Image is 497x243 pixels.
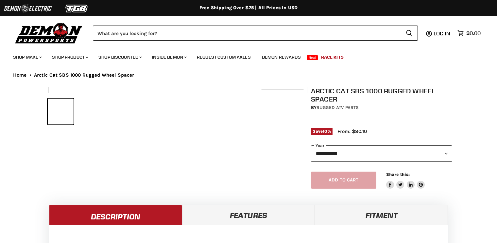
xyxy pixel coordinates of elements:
[49,205,182,225] a: Description
[466,30,481,36] span: $0.00
[315,205,448,225] a: Fitment
[34,72,134,78] span: Arctic Cat SBS 1000 Rugged Wheel Spacer
[401,26,418,41] button: Search
[48,99,74,124] button: Arctic Cat SBS 1000 Rugged Wheel Spacer thumbnail
[454,28,484,38] a: $0.00
[337,128,367,134] span: From: $80.10
[311,104,452,111] div: by
[13,72,27,78] a: Home
[307,55,318,60] span: New!
[52,2,101,15] img: TGB Logo 2
[316,50,349,64] a: Race Kits
[13,21,85,45] img: Demon Powersports
[386,172,425,189] aside: Share this:
[386,172,410,177] span: Share this:
[264,83,300,87] span: Click to expand
[147,50,191,64] a: Inside Demon
[434,30,450,37] span: Log in
[431,30,454,36] a: Log in
[192,50,256,64] a: Request Custom Axles
[8,50,46,64] a: Shop Make
[317,105,359,110] a: Rugged ATV Parts
[47,50,92,64] a: Shop Product
[311,128,333,135] span: Save %
[257,50,306,64] a: Demon Rewards
[94,50,146,64] a: Shop Discounted
[182,205,315,225] a: Features
[93,26,418,41] form: Product
[323,129,327,134] span: 10
[311,145,452,161] select: year
[93,26,401,41] input: Search
[8,48,479,64] ul: Main menu
[3,2,52,15] img: Demon Electric Logo 2
[311,87,452,103] h1: Arctic Cat SBS 1000 Rugged Wheel Spacer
